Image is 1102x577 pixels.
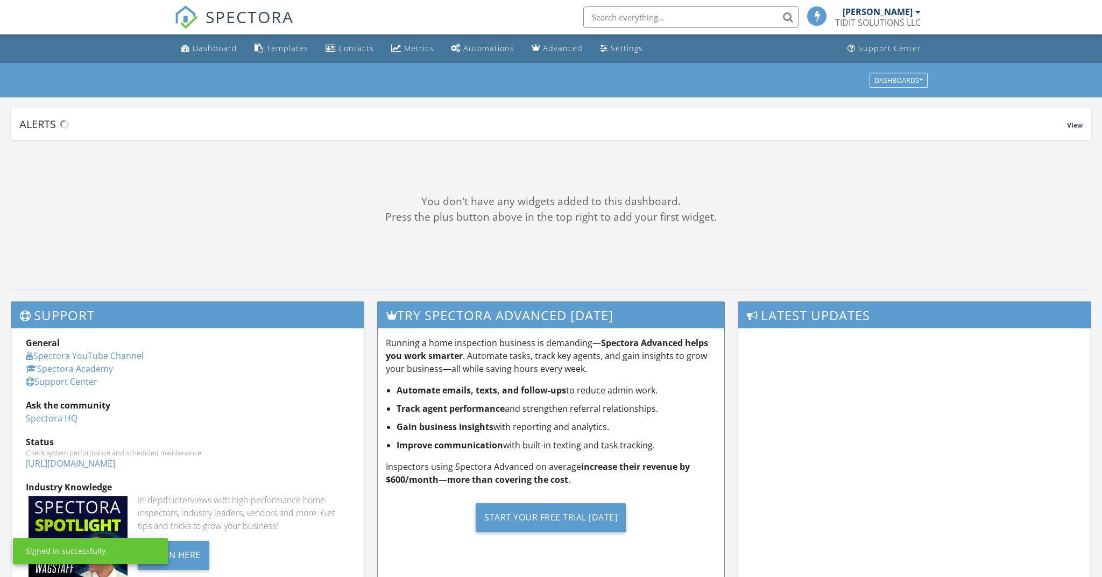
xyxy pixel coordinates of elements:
[843,6,913,17] div: [PERSON_NAME]
[378,302,724,328] h3: Try spectora advanced [DATE]
[397,384,566,396] strong: Automate emails, texts, and follow-ups
[174,15,294,37] a: SPECTORA
[463,43,514,53] div: Automations
[26,458,115,469] a: [URL][DOMAIN_NAME]
[386,495,716,540] a: Start Your Free Trial [DATE]
[138,548,209,560] a: Listen Here
[397,384,716,397] li: to reduce admin work.
[611,43,643,53] div: Settings
[1067,121,1083,130] span: View
[874,76,923,84] div: Dashboards
[11,302,364,328] h3: Support
[26,350,144,362] a: Spectora YouTube Channel
[206,5,294,28] span: SPECTORA
[843,39,926,59] a: Support Center
[26,546,108,557] div: Signed in successfully.
[266,43,308,53] div: Templates
[321,39,378,59] a: Contacts
[387,39,438,59] a: Metrics
[527,39,587,59] a: Advanced
[386,337,708,362] strong: Spectora Advanced helps you work smarter
[11,194,1091,209] div: You don't have any widgets added to this dashboard.
[397,421,493,433] strong: Gain business insights
[138,494,349,532] div: In-depth interviews with high-performance home inspectors, industry leaders, vendors and more. Ge...
[543,43,583,53] div: Advanced
[476,503,626,532] div: Start Your Free Trial [DATE]
[447,39,519,59] a: Automations (Basic)
[26,363,113,375] a: Spectora Academy
[397,439,503,451] strong: Improve communication
[338,43,374,53] div: Contacts
[397,439,716,452] li: with built-in texting and task tracking.
[404,43,434,53] div: Metrics
[386,461,690,485] strong: increase their revenue by $600/month—more than covering the cost
[870,73,928,88] button: Dashboards
[26,337,60,349] strong: General
[397,403,505,414] strong: Track agent performance
[174,5,198,29] img: The Best Home Inspection Software - Spectora
[397,420,716,433] li: with reporting and analytics.
[386,336,716,375] p: Running a home inspection business is demanding— . Automate tasks, track key agents, and gain ins...
[26,376,97,388] a: Support Center
[26,481,349,494] div: Industry Knowledge
[193,43,237,53] div: Dashboard
[26,412,77,424] a: Spectora HQ
[386,460,716,486] p: Inspectors using Spectora Advanced on average .
[26,399,349,412] div: Ask the community
[858,43,921,53] div: Support Center
[250,39,313,59] a: Templates
[19,117,1067,131] div: Alerts
[26,448,349,457] div: Check system performance and scheduled maintenance.
[138,541,209,570] div: Listen Here
[26,435,349,448] div: Status
[11,209,1091,225] div: Press the plus button above in the top right to add your first widget.
[835,17,921,28] div: TIDIT SOLUTIONS LLC
[397,402,716,415] li: and strengthen referral relationships.
[738,302,1091,328] h3: Latest Updates
[583,6,799,28] input: Search everything...
[176,39,242,59] a: Dashboard
[596,39,647,59] a: Settings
